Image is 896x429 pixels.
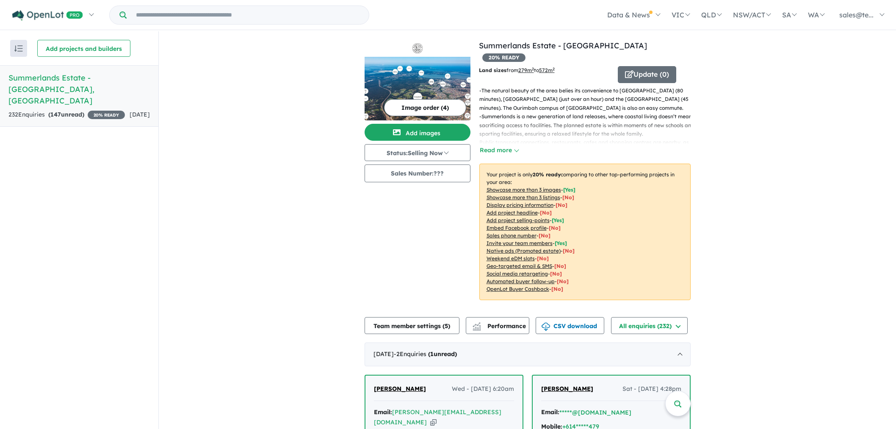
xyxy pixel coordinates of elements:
h5: Summerlands Estate - [GEOGRAPHIC_DATA] , [GEOGRAPHIC_DATA] [8,72,150,106]
img: download icon [542,323,550,331]
span: [ No ] [540,209,552,216]
span: sales@te... [839,11,874,19]
strong: ( unread) [428,350,457,358]
a: Summerlands Estate - Woongarrah LogoSummerlands Estate - Woongarrah [365,40,470,120]
u: Add project headline [487,209,538,216]
span: [No] [537,255,549,262]
button: Performance [466,317,529,334]
button: Add projects and builders [37,40,130,57]
span: [No] [550,270,562,277]
u: Sales phone number [487,232,536,239]
span: [ No ] [539,232,550,239]
button: Copy [430,418,437,427]
span: [ No ] [556,202,567,208]
span: [ Yes ] [563,187,575,193]
button: Team member settings (5) [365,317,459,334]
button: Update (0) [618,66,676,83]
span: [No] [563,248,575,254]
img: line-chart.svg [473,322,480,327]
button: Status:Selling Now [365,144,470,161]
a: [PERSON_NAME] [541,384,593,394]
strong: Email: [541,408,559,416]
div: 232 Enquir ies [8,110,125,120]
u: OpenLot Buyer Cashback [487,286,549,292]
a: [PERSON_NAME] [374,384,426,394]
span: 5 [445,322,448,330]
span: [PERSON_NAME] [374,385,426,393]
span: 147 [50,111,61,118]
p: Your project is only comparing to other top-performing projects in your area: - - - - - - - - - -... [479,164,691,300]
u: 279 m [518,67,534,73]
span: 20 % READY [88,111,125,119]
span: [ Yes ] [555,240,567,246]
u: Automated buyer follow-up [487,278,555,284]
u: Display pricing information [487,202,553,208]
u: Geo-targeted email & SMS [487,263,552,269]
img: Summerlands Estate - Woongarrah Logo [368,43,467,53]
span: Sat - [DATE] 4:28pm [622,384,681,394]
span: [ No ] [562,194,574,201]
sup: 2 [553,67,555,71]
u: Weekend eDM slots [487,255,535,262]
strong: Email: [374,408,392,416]
button: CSV download [536,317,604,334]
span: to [534,67,555,73]
span: [ No ] [549,225,561,231]
u: Add project selling-points [487,217,550,223]
p: - Summerlands is a new generation of land releases, where coastal living doesn’t means sacrificin... [479,112,697,156]
button: All enquiries (232) [611,317,688,334]
span: [DATE] [130,111,150,118]
span: - 2 Enquir ies [394,350,457,358]
strong: ( unread) [48,111,84,118]
u: Invite your team members [487,240,553,246]
button: Image order (4) [384,99,466,116]
span: [ Yes ] [552,217,564,223]
b: 20 % ready [533,171,561,178]
b: Land sizes [479,67,506,73]
input: Try estate name, suburb, builder or developer [128,6,367,24]
u: Native ads (Promoted estate) [487,248,561,254]
span: [No] [551,286,563,292]
button: Sales Number:??? [365,164,470,182]
u: Showcase more than 3 listings [487,194,560,201]
u: 572 m [539,67,555,73]
span: 1 [430,350,434,358]
img: sort.svg [14,45,23,52]
a: Summerlands Estate - [GEOGRAPHIC_DATA] [479,41,647,50]
span: [No] [557,278,569,284]
span: Wed - [DATE] 6:20am [452,384,514,394]
sup: 2 [532,67,534,71]
button: Read more [479,145,519,155]
u: Embed Facebook profile [487,225,547,231]
span: 20 % READY [482,53,525,62]
button: Add images [365,124,470,141]
img: Openlot PRO Logo White [12,10,83,21]
a: [PERSON_NAME][EMAIL_ADDRESS][DOMAIN_NAME] [374,408,501,426]
p: from [479,66,611,75]
span: [PERSON_NAME] [541,385,593,393]
img: Summerlands Estate - Woongarrah [365,57,470,120]
div: [DATE] [365,343,691,366]
img: bar-chart.svg [473,325,481,331]
p: - The natural beauty of the area belies its convenience to [GEOGRAPHIC_DATA] (80 minutes), [GEOGR... [479,86,697,112]
span: [No] [554,263,566,269]
u: Showcase more than 3 images [487,187,561,193]
u: Social media retargeting [487,270,548,277]
span: Performance [474,322,526,330]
